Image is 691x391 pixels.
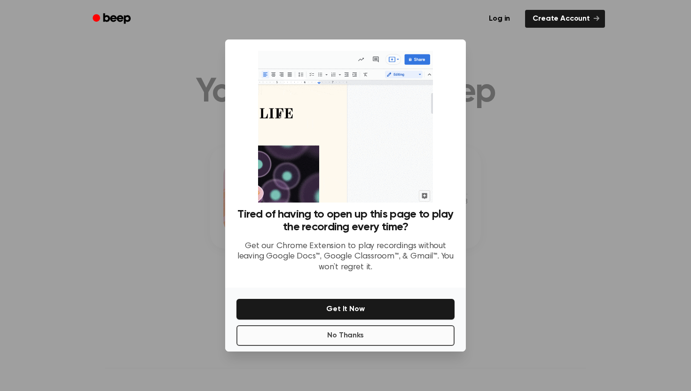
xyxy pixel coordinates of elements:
[86,10,139,28] a: Beep
[525,10,605,28] a: Create Account
[236,241,455,273] p: Get our Chrome Extension to play recordings without leaving Google Docs™, Google Classroom™, & Gm...
[236,299,455,320] button: Get It Now
[258,51,432,203] img: Beep extension in action
[236,208,455,234] h3: Tired of having to open up this page to play the recording every time?
[236,325,455,346] button: No Thanks
[479,8,519,30] a: Log in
